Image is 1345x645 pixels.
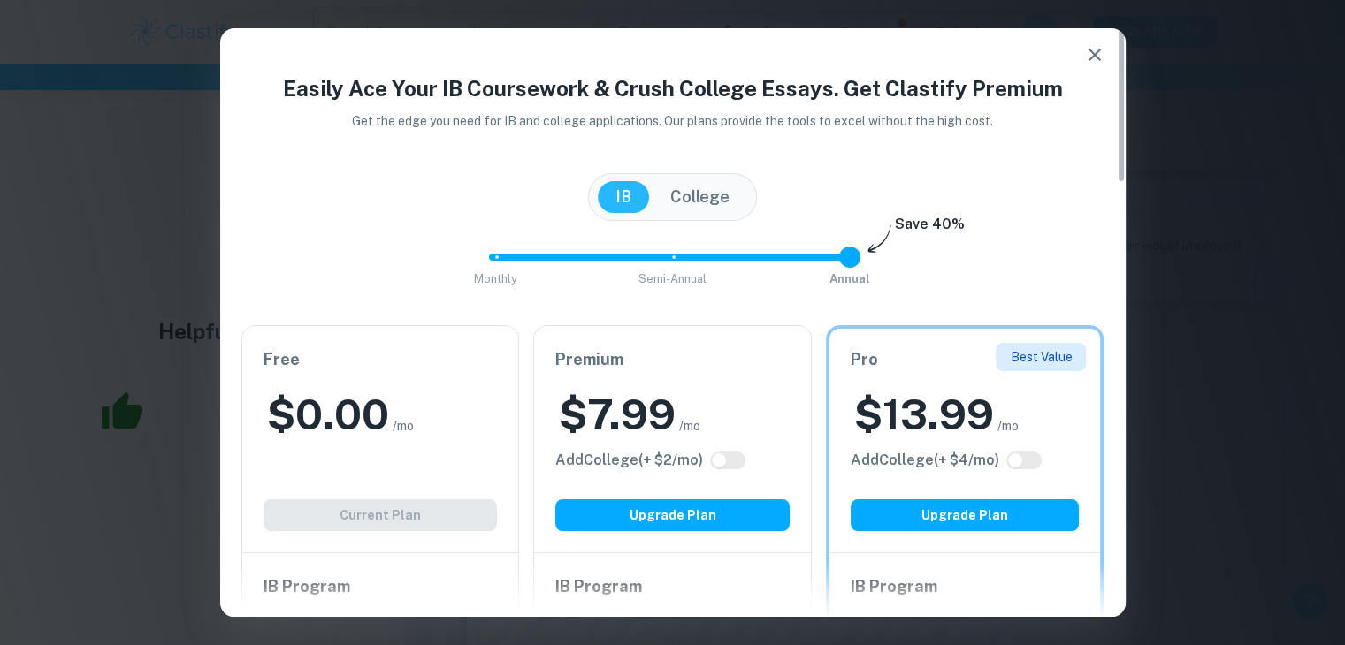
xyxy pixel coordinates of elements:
[653,181,747,213] button: College
[474,272,517,285] span: Monthly
[829,272,870,285] span: Annual
[851,450,999,471] h6: Click to see all the additional College features.
[867,224,891,254] img: subscription-arrow.svg
[241,72,1104,104] h4: Easily Ace Your IB Coursework & Crush College Essays. Get Clastify Premium
[638,272,707,285] span: Semi-Annual
[997,416,1019,436] span: /mo
[895,214,965,244] h6: Save 40%
[327,111,1018,131] p: Get the edge you need for IB and college applications. Our plans provide the tools to excel witho...
[264,347,498,372] h6: Free
[851,499,1080,531] button: Upgrade Plan
[1010,347,1072,367] p: Best Value
[854,386,994,443] h2: $ 13.99
[559,386,676,443] h2: $ 7.99
[267,386,389,443] h2: $ 0.00
[598,181,649,213] button: IB
[851,347,1080,372] h6: Pro
[555,450,703,471] h6: Click to see all the additional College features.
[393,416,414,436] span: /mo
[679,416,700,436] span: /mo
[555,499,790,531] button: Upgrade Plan
[555,347,790,372] h6: Premium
